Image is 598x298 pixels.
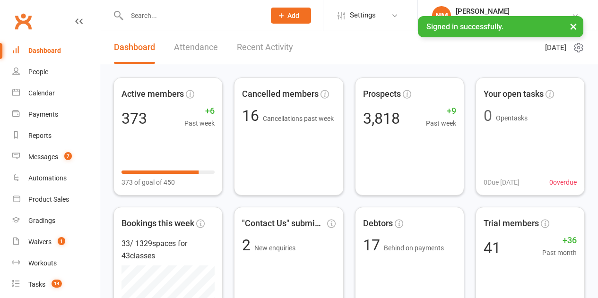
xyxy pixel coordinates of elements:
a: Automations [12,168,100,189]
a: Clubworx [11,9,35,33]
a: Reports [12,125,100,146]
span: 2 [242,236,254,254]
div: Calendar [28,89,55,97]
span: Active members [121,87,184,101]
span: Past week [184,118,215,128]
a: Gradings [12,210,100,231]
span: Debtors [363,217,393,230]
span: Cancelled members [242,87,319,101]
span: Add [287,12,299,19]
a: Product Sales [12,189,100,210]
a: Payments [12,104,100,125]
div: Product Sales [28,196,69,203]
div: Messages [28,153,58,161]
div: Automations [28,174,67,182]
a: Tasks 14 [12,274,100,295]
span: Prospects [363,87,401,101]
div: 373 [121,111,147,126]
div: 3,818 [363,111,400,126]
span: Behind on payments [384,244,444,252]
span: Trial members [484,217,539,230]
a: Waivers 1 [12,231,100,253]
div: 41 [484,240,501,255]
span: 17 [363,236,384,254]
a: People [12,61,100,83]
div: Workouts [28,259,57,267]
a: Workouts [12,253,100,274]
div: Payments [28,111,58,118]
span: Bookings this week [121,217,194,230]
input: Search... [124,9,259,22]
div: Dashboard [28,47,61,54]
span: Signed in successfully. [426,22,503,31]
div: [PERSON_NAME] [456,7,572,16]
span: [DATE] [545,42,566,53]
span: Settings [350,5,376,26]
span: 14 [52,280,62,288]
span: "Contact Us" submissions [242,217,325,230]
span: Past month [542,247,577,258]
span: Open tasks [496,114,528,122]
span: +9 [426,104,456,118]
span: Past week [426,118,456,128]
div: Reports [28,132,52,139]
span: +6 [184,104,215,118]
span: 0 Due [DATE] [484,177,520,187]
span: 16 [242,107,263,125]
a: Dashboard [12,40,100,61]
span: +36 [542,234,577,247]
span: 1 [58,237,65,245]
a: Attendance [174,31,218,64]
div: Gradings [28,217,55,224]
div: NM [432,6,451,25]
div: 33 / 1329 spaces for 43 classes [121,238,215,262]
span: 0 overdue [549,177,577,187]
a: Messages 7 [12,146,100,168]
div: People [28,68,48,76]
button: × [565,16,582,36]
a: Dashboard [114,31,155,64]
a: Recent Activity [237,31,293,64]
span: Cancellations past week [263,115,334,122]
div: Waivers [28,238,52,246]
span: 7 [64,152,72,160]
div: Urban Muaythai - [GEOGRAPHIC_DATA] [456,16,572,24]
span: New enquiries [254,244,295,252]
span: Your open tasks [484,87,544,101]
a: Calendar [12,83,100,104]
div: Tasks [28,281,45,288]
div: 0 [484,108,492,123]
button: Add [271,8,311,24]
span: 373 of goal of 450 [121,177,175,187]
